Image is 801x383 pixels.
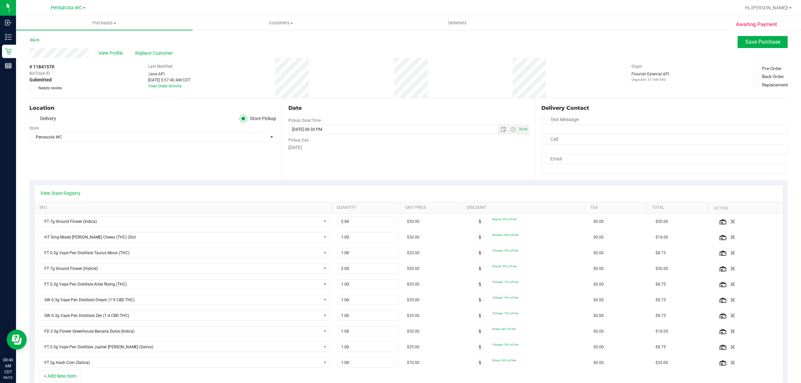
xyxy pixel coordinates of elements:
[492,312,518,315] span: 75dvape: 75% off line
[38,326,330,336] span: NO DATA FOUND
[38,342,330,352] span: NO DATA FOUND
[762,73,784,80] div: Back Order
[407,344,420,350] span: $35.00
[7,330,27,350] iframe: Resource center
[16,16,193,30] a: Purchases
[745,39,780,45] span: Save Purchase
[631,71,669,82] div: Flourish External API
[337,205,397,211] a: Quantity
[507,127,518,132] span: Open the time view
[407,266,420,272] span: $50.00
[40,190,80,197] a: View State Registry
[288,137,309,143] label: Pickup Day
[38,264,330,274] span: NO DATA FOUND
[38,248,330,258] span: NO DATA FOUND
[39,370,81,382] button: + Add New Item
[655,281,666,288] span: $8.75
[29,70,51,76] span: BioTrack ID:
[39,217,321,226] span: FT 7g Ground Flower (Indica)
[593,313,604,319] span: $0.00
[655,250,666,256] span: $8.75
[39,264,321,273] span: FT 7g Ground Flower (Hybrid)
[193,20,369,26] span: Customers
[338,217,398,226] input: 2.00
[3,357,13,375] p: 08:46 AM CDT
[148,71,190,77] div: Jane API
[593,219,604,225] span: $0.00
[39,311,321,320] span: SW 0.3g Vape Pen Distillate Zen (1:4 CBD:THC)
[407,328,420,335] span: $30.00
[288,104,529,112] div: Date
[655,297,666,303] span: $8.75
[38,279,330,289] span: NO DATA FOUND
[593,328,604,335] span: $0.00
[338,233,398,242] input: 1.00
[39,233,321,242] span: HT 5mg Mixed [PERSON_NAME] Chews (THC) 20ct
[16,20,193,26] span: Purchases
[405,205,459,211] a: Unit Price
[38,311,330,321] span: NO DATA FOUND
[492,327,516,331] span: 40dep: 40% off line
[518,124,529,134] span: Set Current date
[492,359,516,362] span: 50coin: 50% off line
[288,144,529,151] div: [DATE]
[51,5,82,11] span: Pensacola WC
[655,328,668,335] span: $18.00
[369,16,546,30] a: Deliveries
[98,50,125,57] span: View Profile
[708,202,777,214] th: Action
[29,125,39,131] label: Store
[30,132,267,142] span: Pensacola WC
[39,280,321,289] span: FT 0.3g Vape Pen Distillate Aries Rising (THC)
[39,295,321,305] span: SW 0.3g Vape Pen Distillate Dream (1:9 CBD:THC)
[541,154,562,164] label: Email
[652,205,706,211] a: Total
[492,218,517,221] span: 50grnd: 50% off line
[240,115,276,122] label: Store Pickup
[148,77,190,83] div: [DATE] 5:57:40 AM CDT
[38,217,330,227] span: NO DATA FOUND
[407,234,420,241] span: $30.00
[338,327,398,336] input: 1.00
[52,70,53,76] span: -
[655,234,668,241] span: $18.00
[407,250,420,256] span: $35.00
[5,62,12,69] inline-svg: Reports
[3,375,13,380] p: 08/25
[29,38,39,42] a: Back
[193,16,369,30] a: Customers
[593,360,604,366] span: $0.00
[541,115,579,124] label: Text Message
[29,115,56,122] label: Delivery
[39,205,329,211] a: SKU
[288,117,321,123] label: Pickup Date/Time
[593,297,604,303] span: $0.00
[655,344,666,350] span: $8.75
[541,104,788,112] div: Delivery Contact
[492,296,518,299] span: 75dvape: 75% off line
[407,313,420,319] span: $35.00
[38,85,62,91] span: Needs review
[338,280,398,289] input: 1.00
[29,63,54,70] span: # 11841570
[148,84,182,88] a: View Order Activity
[492,249,518,252] span: 75dvape: 75% off line
[593,266,604,272] span: $0.00
[590,205,644,211] a: Tax
[135,50,175,57] span: Replace Customer
[541,134,558,144] label: Call
[655,266,668,272] span: $50.00
[655,313,666,319] span: $8.75
[492,343,518,346] span: 75dvape: 75% off line
[738,36,788,48] button: Save Purchase
[338,264,398,273] input: 2.00
[38,295,330,305] span: NO DATA FOUND
[5,34,12,40] inline-svg: Inventory
[29,76,52,83] span: Submitted
[497,127,509,132] span: Open the date view
[5,48,12,55] inline-svg: Retail
[593,344,604,350] span: $0.00
[39,342,321,352] span: FT 0.3g Vape Pen Distillate Jupiter [PERSON_NAME] (Sativa)
[655,360,668,366] span: $35.00
[38,232,330,242] span: NO DATA FOUND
